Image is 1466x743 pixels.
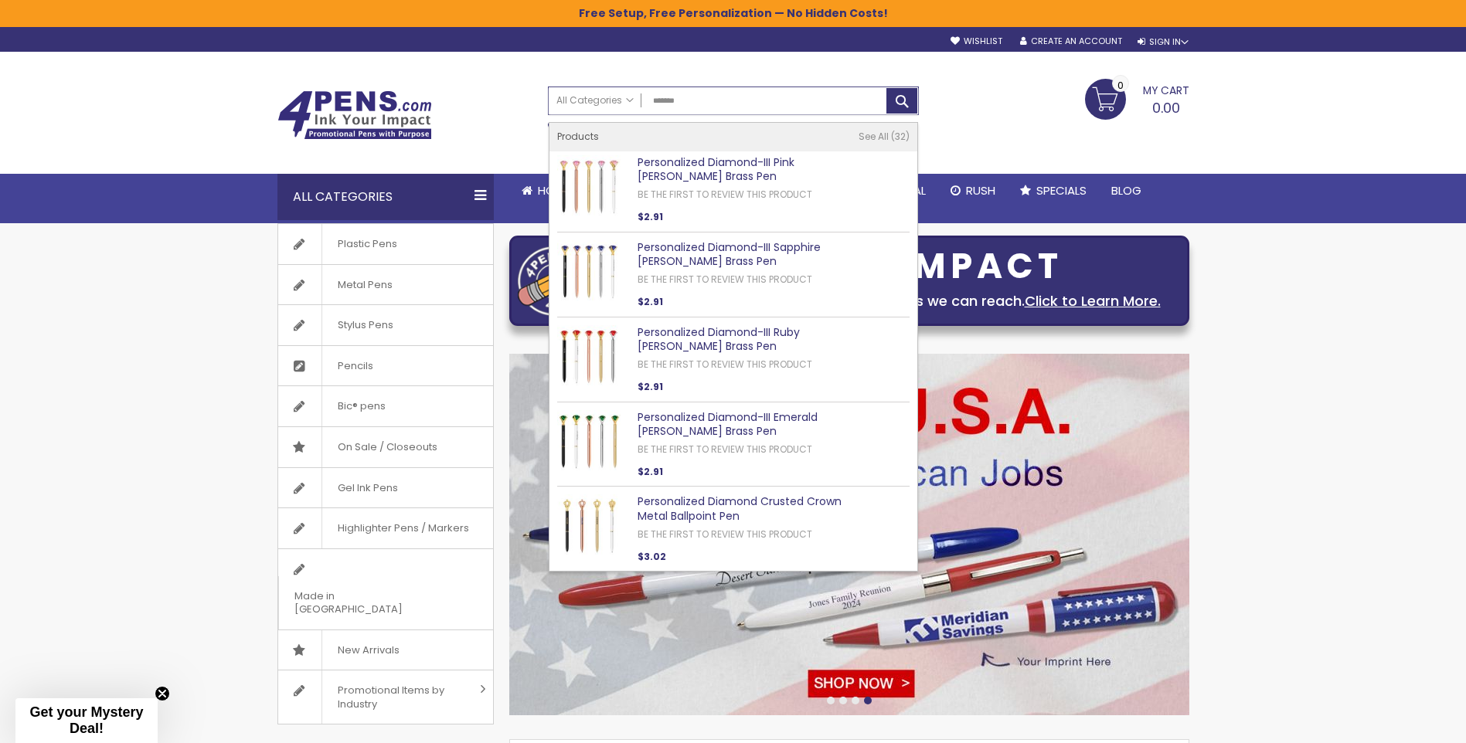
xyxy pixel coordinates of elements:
span: $2.91 [638,380,663,393]
a: Personalized Diamond-III Pink [PERSON_NAME] Brass Pen [638,154,794,185]
span: $2.91 [638,295,663,308]
span: All Categories [556,94,634,107]
a: Home [509,174,582,208]
a: Be the first to review this product [638,358,812,371]
a: Blog [1099,174,1154,208]
span: See All [859,130,889,143]
a: Stylus Pens [278,305,493,345]
span: Get your Mystery Deal! [29,704,143,736]
a: See All 32 [859,131,910,143]
div: Free shipping on pen orders over $199 [789,115,919,146]
a: On Sale / Closeouts [278,427,493,467]
span: Pencils [321,346,389,386]
span: 0 [1117,78,1124,93]
span: $3.02 [638,550,666,563]
span: Specials [1036,182,1087,198]
a: Be the first to review this product [638,528,812,541]
span: New Arrivals [321,630,415,670]
a: Create an Account [1020,36,1122,47]
a: Gel Ink Pens [278,468,493,508]
div: Sign In [1138,36,1189,48]
span: On Sale / Closeouts [321,427,453,467]
a: Bic® pens [278,386,493,426]
a: Click to Learn More. [1025,291,1161,310]
a: 0.00 0 [1085,79,1189,117]
a: Specials [1008,174,1099,208]
span: $2.91 [638,465,663,478]
span: Highlighter Pens / Markers [321,508,485,548]
span: $2.91 [638,210,663,223]
span: Promotional Items by Industry [321,670,474,724]
img: Personalized Diamond-III Emerald Crystal Diamond Brass Pen [557,410,621,473]
img: Personalized Diamond-III Ruby Crystal Diamond Brass Pen [557,325,621,388]
iframe: Google Customer Reviews [1338,701,1466,743]
a: Personalized Diamond-III Ruby [PERSON_NAME] Brass Pen [638,324,800,355]
a: Promotional Items by Industry [278,670,493,724]
span: Made in [GEOGRAPHIC_DATA] [278,576,454,629]
a: Personalized Diamond Crusted Crown Metal Ballpoint Pen [638,494,842,524]
a: Be the first to review this product [638,443,812,456]
a: Be the first to review this product [638,273,812,286]
a: Metal Pens [278,265,493,305]
span: Bic® pens [321,386,401,426]
span: Rush [966,182,995,198]
a: Personalized Diamond-III Emerald [PERSON_NAME] Brass Pen [638,409,818,439]
img: four_pen_logo.png [518,246,595,316]
img: Personalized Diamond Crusted Crown Metal Ballpoint Pen [557,494,621,558]
div: Get your Mystery Deal!Close teaser [15,698,158,743]
a: Personalized Diamond-III Sapphire [PERSON_NAME] Brass Pen [638,239,821,270]
img: Personalized Diamond-III Pink Crystal Diamond Brass Pen [557,155,621,219]
img: /custom-pens/usa-made-pens.html [509,354,1189,715]
img: 4Pens Custom Pens and Promotional Products [277,90,432,140]
a: Made in [GEOGRAPHIC_DATA] [278,549,493,629]
a: Pencils [278,346,493,386]
span: Home [538,182,570,198]
span: 32 [891,130,910,143]
a: Plastic Pens [278,224,493,264]
div: All Categories [277,174,494,220]
span: Plastic Pens [321,224,413,264]
span: 0.00 [1152,98,1180,117]
span: Metal Pens [321,265,408,305]
span: Stylus Pens [321,305,409,345]
a: Rush [938,174,1008,208]
a: Highlighter Pens / Markers [278,508,493,548]
a: Wishlist [951,36,1002,47]
img: Personalized Diamond-III Sapphire Crystal Diamond Brass Pen [557,240,621,304]
a: Be the first to review this product [638,188,812,201]
span: Blog [1111,182,1141,198]
span: Gel Ink Pens [321,468,413,508]
a: New Arrivals [278,630,493,670]
a: All Categories [549,87,641,113]
span: Products [557,130,599,143]
button: Close teaser [155,686,170,701]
